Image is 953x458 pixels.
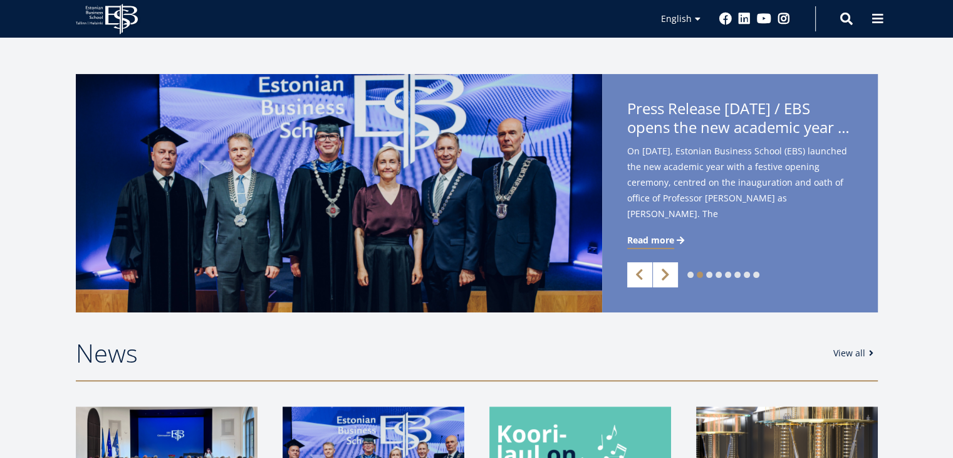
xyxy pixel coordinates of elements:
span: Read more [627,234,674,247]
a: Youtube [757,13,771,25]
span: opens the new academic year with the inauguration of [PERSON_NAME] [PERSON_NAME] – international ... [627,118,853,137]
span: On [DATE], Estonian Business School (EBS) launched the new academic year with a festive opening c... [627,143,853,242]
h2: News [76,338,821,369]
a: 3 [706,272,712,278]
a: Read more [627,234,687,247]
a: Next [653,262,678,287]
a: 1 [687,272,694,278]
a: Facebook [719,13,732,25]
a: 2 [697,272,703,278]
span: Press Release [DATE] / EBS [627,99,853,141]
a: 6 [734,272,741,278]
img: Rector inaugaration [76,74,602,312]
a: 4 [716,272,722,278]
a: 8 [753,272,759,278]
a: View all [833,347,878,359]
a: Previous [627,262,652,287]
a: Linkedin [738,13,751,25]
a: 7 [744,272,750,278]
a: 5 [725,272,731,278]
a: Instagram [778,13,790,25]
